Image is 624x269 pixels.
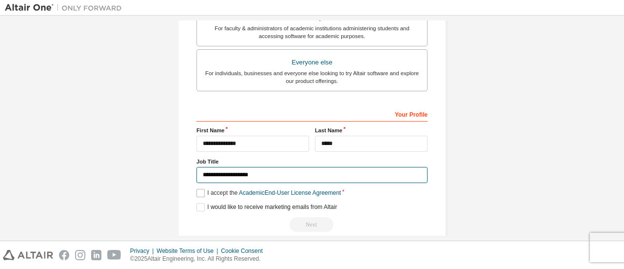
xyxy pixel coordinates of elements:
label: First Name [196,126,309,134]
div: Website Terms of Use [156,247,221,255]
img: altair_logo.svg [3,250,53,260]
img: instagram.svg [75,250,85,260]
div: For individuals, businesses and everyone else looking to try Altair software and explore our prod... [203,69,421,85]
img: linkedin.svg [91,250,101,260]
div: Cookie Consent [221,247,268,255]
div: Read and acccept EULA to continue [196,217,428,232]
img: facebook.svg [59,250,69,260]
div: Everyone else [203,56,421,69]
img: youtube.svg [107,250,121,260]
a: Academic End-User License Agreement [239,189,341,196]
label: I accept the [196,189,341,197]
p: © 2025 Altair Engineering, Inc. All Rights Reserved. [130,255,269,263]
div: Your Profile [196,106,428,122]
label: Last Name [315,126,428,134]
label: Job Title [196,158,428,166]
img: Altair One [5,3,127,13]
div: Privacy [130,247,156,255]
div: For faculty & administrators of academic institutions administering students and accessing softwa... [203,24,421,40]
label: I would like to receive marketing emails from Altair [196,203,337,211]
